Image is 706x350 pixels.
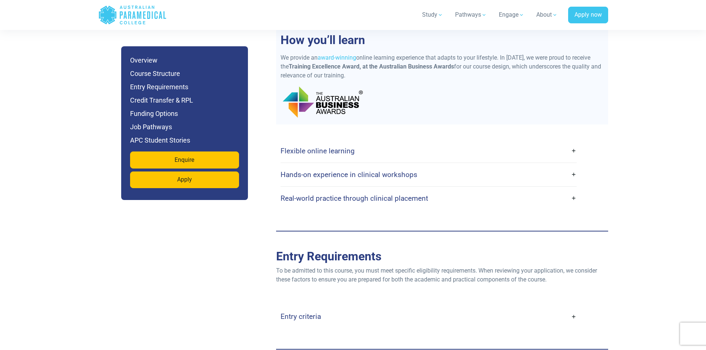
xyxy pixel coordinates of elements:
strong: Training Excellence Award, at the Australian Business Awards [289,63,454,70]
a: Flexible online learning [281,142,577,160]
a: award-winning [318,54,356,61]
h4: Real-world practice through clinical placement [281,194,428,203]
h4: Entry criteria [281,312,321,321]
h2: How you’ll learn [276,33,608,47]
a: Entry criteria [281,308,577,325]
a: Australian Paramedical College [98,3,167,27]
p: We provide an online learning experience that adapts to your lifestyle. In [DATE], we were proud ... [281,53,604,80]
a: Study [418,4,448,25]
h4: Hands-on experience in clinical workshops [281,170,417,179]
p: To be admitted to this course, you must meet specific eligibility requirements. When reviewing yo... [276,266,608,284]
a: Apply now [568,7,608,24]
a: Pathways [451,4,491,25]
a: Hands-on experience in clinical workshops [281,166,577,183]
h2: Entry Requirements [276,249,608,263]
a: About [532,4,562,25]
a: Engage [494,4,529,25]
h4: Flexible online learning [281,147,355,155]
a: Real-world practice through clinical placement [281,190,577,207]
